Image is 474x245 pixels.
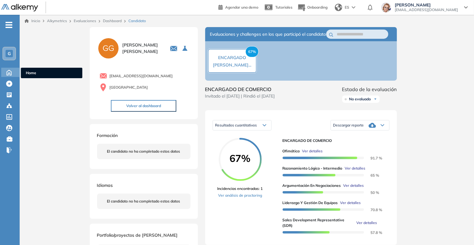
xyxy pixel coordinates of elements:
img: Ícono de flecha [374,97,377,101]
span: Agendar una demo [225,5,258,10]
span: 67% [219,153,262,163]
a: Agendar una demo [218,3,258,10]
span: Ofimática [283,148,300,154]
button: Ver detalles [300,148,323,154]
span: Formación [97,133,118,138]
span: 65 % [363,173,379,178]
span: ENCARGADO [PERSON_NAME]... [213,55,251,68]
span: Ver detalles [343,183,364,188]
span: Ver detalles [356,220,377,226]
span: El candidato no ha completado estos datos [107,199,180,204]
span: Invitado el [DATE] | Rindió el [DATE] [205,93,275,99]
span: Ver detalles [345,166,366,171]
img: arrow [352,6,355,9]
span: Evaluaciones y challenges en los que participó el candidato [210,31,326,38]
span: 50 % [363,190,379,195]
a: Dashboard [103,18,122,23]
button: Ver detalles [341,183,364,188]
span: Sales Development Representative (SDR) [283,217,354,228]
span: [EMAIL_ADDRESS][DOMAIN_NAME] [395,7,458,12]
span: El candidato no ha completado estos datos [107,149,180,154]
span: Ver detalles [340,200,361,206]
span: ES [345,5,349,10]
button: Volver al dashboard [111,100,176,112]
span: Liderazgo y Gestión de Equipos [283,200,338,206]
span: No evaluado [349,97,371,102]
span: Argumentación en negociaciones [283,183,341,188]
span: Alkymetrics [47,18,67,23]
span: Candidato [128,18,146,24]
span: Incidencias encontradas: 1 [217,186,263,191]
span: Estado de la evaluación [342,86,397,93]
i: - [6,24,12,26]
span: Home [26,70,77,76]
button: Onboarding [297,1,327,14]
a: Inicio [25,18,40,24]
button: Ver detalles [354,220,377,226]
span: Portfolio/proyectos de [PERSON_NAME] [97,232,178,238]
span: ENCARGADO DE COMERCIO [205,86,275,93]
span: ENCARGADO DE COMERCIO [283,138,385,143]
span: Ver detalles [302,148,323,154]
span: [EMAIL_ADDRESS][DOMAIN_NAME] [110,73,173,79]
span: Onboarding [307,5,327,10]
img: PROFILE_MENU_LOGO_USER [97,37,120,60]
span: Tutoriales [275,5,292,10]
img: world [335,4,342,11]
span: Idiomas [97,183,113,188]
span: 57.8 % [363,230,382,235]
button: Ver detalles [338,200,361,206]
img: Logo [1,4,38,12]
span: 91.7 % [363,156,382,160]
span: [GEOGRAPHIC_DATA] [110,85,148,90]
span: [PERSON_NAME] [PERSON_NAME] [122,42,163,55]
span: Descargar reporte [333,123,364,128]
span: [PERSON_NAME] [395,2,458,7]
span: 70.8 % [363,207,382,212]
button: Ver detalles [343,166,366,171]
a: Evaluaciones [74,18,96,23]
span: Razonamiento Lógico - Intermedio [283,166,343,171]
span: G [8,51,11,56]
a: Ver análisis de proctoring [217,193,263,198]
span: 67% [245,46,259,57]
span: Resultados cuantitativos [215,123,257,127]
